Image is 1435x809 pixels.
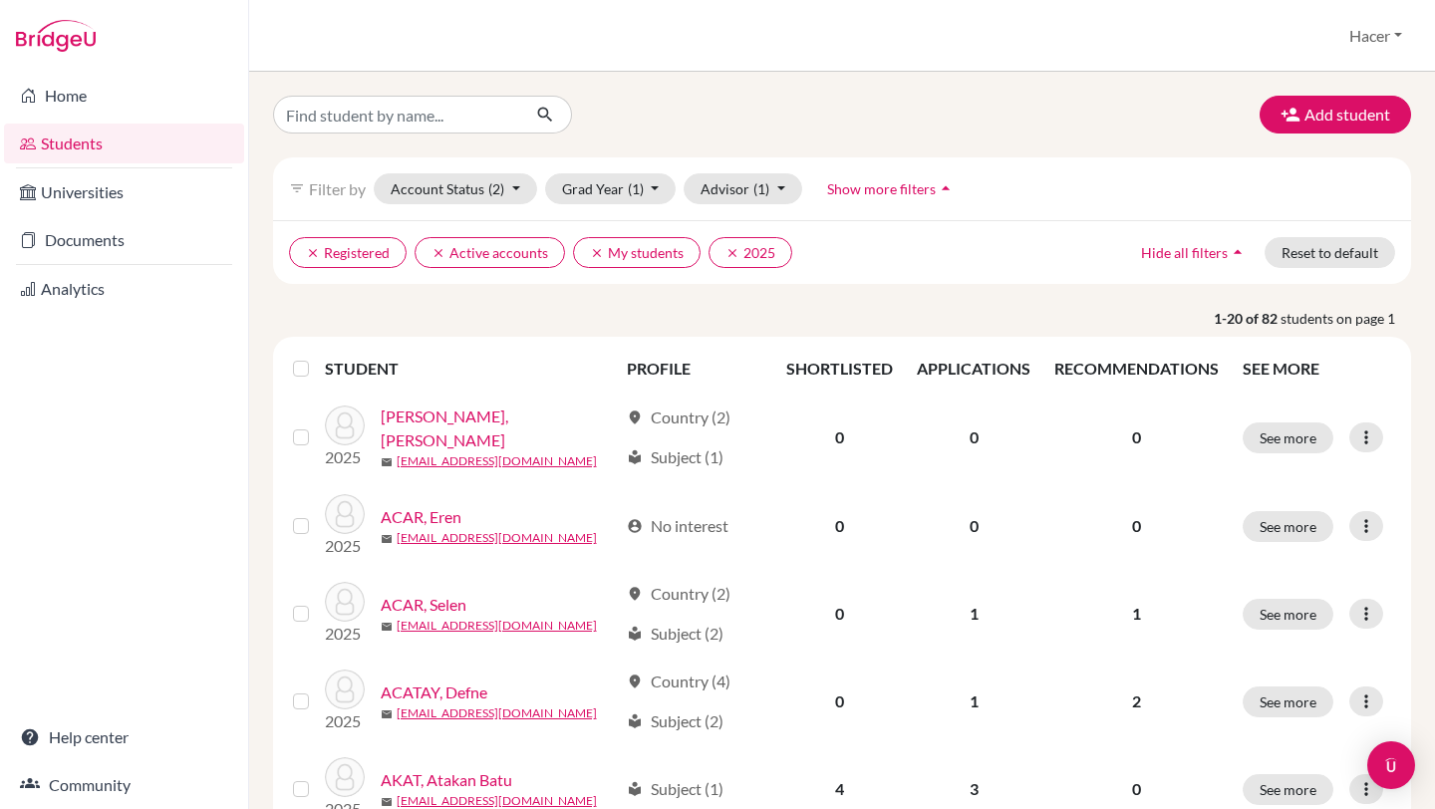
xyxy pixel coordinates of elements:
div: Country (2) [627,405,730,429]
input: Find student by name... [273,96,520,134]
td: 0 [774,393,905,482]
span: local_library [627,713,643,729]
td: 0 [774,482,905,570]
p: 1 [1054,602,1219,626]
a: [PERSON_NAME], [PERSON_NAME] [381,404,619,452]
th: SEE MORE [1231,345,1403,393]
span: Filter by [309,179,366,198]
span: location_on [627,586,643,602]
p: 0 [1054,777,1219,801]
i: clear [590,246,604,260]
button: See more [1243,686,1333,717]
button: See more [1243,774,1333,805]
span: location_on [627,409,643,425]
button: Grad Year(1) [545,173,677,204]
i: clear [431,246,445,260]
span: account_circle [627,518,643,534]
span: local_library [627,626,643,642]
span: mail [381,456,393,468]
p: 2025 [325,445,365,469]
div: Country (4) [627,670,730,693]
a: [EMAIL_ADDRESS][DOMAIN_NAME] [397,452,597,470]
div: Subject (1) [627,777,723,801]
button: See more [1243,599,1333,630]
a: Documents [4,220,244,260]
button: See more [1243,422,1333,453]
a: AKAT, Atakan Batu [381,768,512,792]
i: arrow_drop_up [936,178,956,198]
p: 0 [1054,514,1219,538]
td: 0 [774,570,905,658]
button: Hacer [1340,17,1411,55]
p: 2025 [325,622,365,646]
a: ACAR, Eren [381,505,461,529]
i: filter_list [289,180,305,196]
span: mail [381,533,393,545]
th: SHORTLISTED [774,345,905,393]
button: clearRegistered [289,237,407,268]
img: ACAR, Selen [325,582,365,622]
button: Hide all filtersarrow_drop_up [1124,237,1265,268]
p: 0 [1054,425,1219,449]
button: clearMy students [573,237,701,268]
span: mail [381,621,393,633]
a: Students [4,124,244,163]
div: Subject (2) [627,622,723,646]
td: 0 [905,482,1042,570]
span: Hide all filters [1141,244,1228,261]
span: location_on [627,674,643,689]
td: 1 [905,658,1042,745]
a: Community [4,765,244,805]
span: local_library [627,449,643,465]
a: Analytics [4,269,244,309]
i: arrow_drop_up [1228,242,1248,262]
a: [EMAIL_ADDRESS][DOMAIN_NAME] [397,529,597,547]
a: Universities [4,172,244,212]
span: (2) [488,180,504,197]
button: Account Status(2) [374,173,537,204]
img: AKAT, Atakan Batu [325,757,365,797]
a: [EMAIL_ADDRESS][DOMAIN_NAME] [397,704,597,722]
div: Open Intercom Messenger [1367,741,1415,789]
img: ACAR, Eren [325,494,365,534]
i: clear [725,246,739,260]
th: APPLICATIONS [905,345,1042,393]
button: See more [1243,511,1333,542]
button: Add student [1260,96,1411,134]
th: STUDENT [325,345,616,393]
img: ABACIOĞLU, Deniz Ozan [325,405,365,445]
button: Show more filtersarrow_drop_up [810,173,973,204]
p: 2025 [325,534,365,558]
p: 2 [1054,689,1219,713]
div: Country (2) [627,582,730,606]
button: Reset to default [1265,237,1395,268]
td: 0 [774,658,905,745]
a: Home [4,76,244,116]
th: RECOMMENDATIONS [1042,345,1231,393]
td: 1 [905,570,1042,658]
td: 0 [905,393,1042,482]
span: Show more filters [827,180,936,197]
div: Subject (2) [627,709,723,733]
span: mail [381,708,393,720]
span: local_library [627,781,643,797]
i: clear [306,246,320,260]
strong: 1-20 of 82 [1214,308,1281,329]
a: ACATAY, Defne [381,680,487,704]
span: (1) [628,180,644,197]
button: Advisor(1) [684,173,802,204]
img: ACATAY, Defne [325,670,365,709]
button: clearActive accounts [415,237,565,268]
span: (1) [753,180,769,197]
div: No interest [627,514,728,538]
a: Help center [4,717,244,757]
span: students on page 1 [1281,308,1411,329]
button: clear2025 [709,237,792,268]
div: Subject (1) [627,445,723,469]
th: PROFILE [615,345,774,393]
img: Bridge-U [16,20,96,52]
a: ACAR, Selen [381,593,466,617]
p: 2025 [325,709,365,733]
a: [EMAIL_ADDRESS][DOMAIN_NAME] [397,617,597,635]
span: mail [381,796,393,808]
